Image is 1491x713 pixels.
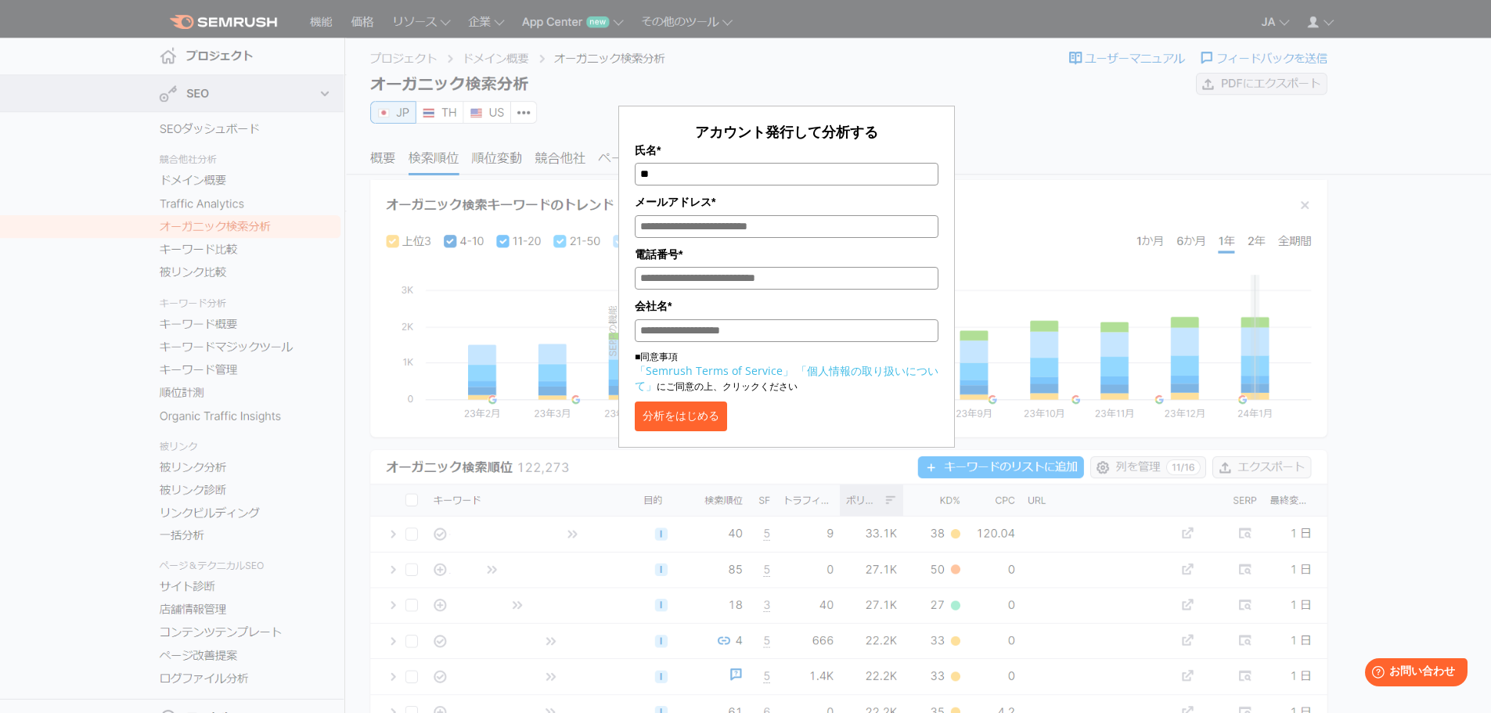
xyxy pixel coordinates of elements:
[635,246,938,263] label: 電話番号*
[1352,652,1474,696] iframe: Help widget launcher
[635,402,727,431] button: 分析をはじめる
[635,193,938,211] label: メールアドレス*
[635,363,938,393] a: 「個人情報の取り扱いについて」
[695,122,878,141] span: アカウント発行して分析する
[635,350,938,394] p: ■同意事項 にご同意の上、クリックください
[635,363,794,378] a: 「Semrush Terms of Service」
